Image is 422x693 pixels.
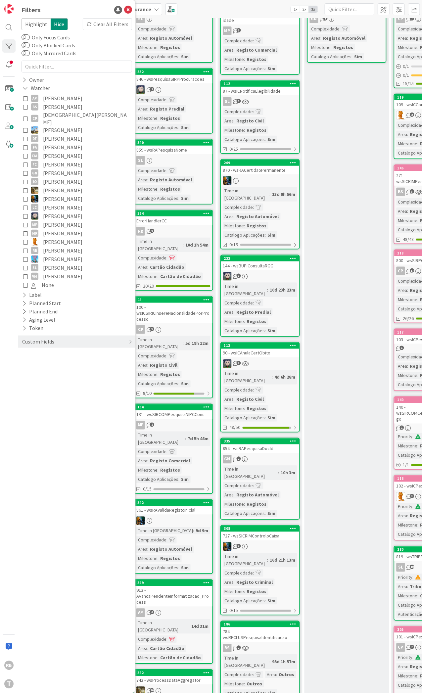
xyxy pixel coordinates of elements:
[23,195,130,203] button: JC [PERSON_NAME]
[235,213,281,220] div: Registo Automóvel
[136,156,145,165] div: SL
[43,246,82,255] span: [PERSON_NAME]
[397,140,418,147] div: Milestone
[148,34,194,42] div: Registo Automóvel
[403,63,409,70] span: 0 / 1
[235,46,279,54] div: Registo Comercial
[265,136,266,143] span: :
[221,349,299,357] div: 90 - wsICAnulaCertObito
[310,15,318,23] div: GN
[159,44,182,51] div: Registos
[253,204,254,211] span: :
[43,238,82,246] span: [PERSON_NAME]
[223,65,265,72] div: Catalogo Aplicações
[253,108,254,115] span: :
[31,135,38,142] div: DF
[136,15,145,23] div: SL
[223,327,265,334] div: Catalogo Aplicações
[223,359,232,368] img: LS
[183,340,184,347] span: :
[397,267,405,275] div: CP
[136,325,145,334] div: CP
[136,85,145,94] img: LS
[397,287,407,294] div: Area
[179,124,191,131] div: Sim
[178,53,179,60] span: :
[221,160,299,174] div: 209870 - wsRACertidaoPermanente
[43,272,82,281] span: [PERSON_NAME]
[137,69,212,74] div: 332
[403,72,409,79] span: 0 / 1
[43,229,82,238] span: [PERSON_NAME]
[22,50,30,57] button: Only Mirrored Cards
[148,176,194,183] div: Registo Automóvel
[147,176,148,183] span: :
[223,126,244,134] div: Milestone
[223,204,253,211] div: Complexidade
[31,152,38,160] div: FM
[407,131,408,138] span: :
[223,136,265,143] div: Catalogo Aplicações
[220,255,300,337] a: 233144 - wsBUPiConsultaRGGLSTime in [GEOGRAPHIC_DATA]:10d 23h 23mComplexidade:Area:Registo Predia...
[235,308,273,316] div: Registo Predial
[134,139,213,205] a: 340859 - wsRAPesquisaNomeSLComplexidade:Area:Registo AutomóvelMilestone:RegistosCatalogo Aplicaçõ...
[407,34,408,42] span: :
[136,25,166,32] div: Complexidade
[268,286,297,294] div: 10d 23h 23m
[31,144,38,151] div: FA
[245,222,268,229] div: Registos
[221,343,299,357] div: 11390 - wsICAnulaCertObito
[230,241,238,248] span: 0/15
[223,117,234,124] div: Area
[23,134,130,143] button: DF [PERSON_NAME]
[137,140,212,145] div: 340
[223,176,232,185] img: JC
[224,81,299,86] div: 112
[134,85,212,94] div: LS
[158,273,159,280] span: :
[23,255,130,263] button: SF [PERSON_NAME]
[23,272,130,281] button: VM [PERSON_NAME]
[325,3,374,15] input: Quick Filter...
[159,115,182,122] div: Registos
[265,327,266,334] span: :
[223,187,270,202] div: Time in [GEOGRAPHIC_DATA]
[397,34,407,42] div: Area
[403,80,414,87] span: 15/15
[221,255,299,261] div: 233
[134,210,212,225] div: 394ErrorHandlerCC
[158,185,159,193] span: :
[136,96,166,103] div: Complexidade
[23,186,130,195] button: JC [PERSON_NAME]
[134,156,212,165] div: SL
[234,213,235,220] span: :
[134,15,212,23] div: SL
[43,143,82,152] span: [PERSON_NAME]
[134,69,212,75] div: 332
[397,217,418,224] div: Milestone
[134,146,212,154] div: 859 - wsRAPesquisaNome
[397,131,407,138] div: Area
[418,296,419,303] span: :
[43,255,82,263] span: [PERSON_NAME]
[31,204,38,211] div: LC
[136,124,178,131] div: Catalogo Aplicações
[221,272,299,281] div: LS
[220,159,300,250] a: 209870 - wsRACertidaoPermanenteJCTime in [GEOGRAPHIC_DATA]:13d 9h 56mComplexidade:Area:Registo Au...
[43,103,82,111] span: [PERSON_NAME]
[221,261,299,270] div: 144 - wsBUPiConsultaRGG
[159,185,182,193] div: Registos
[179,53,191,60] div: Sim
[42,281,54,289] span: None
[31,238,38,246] img: RL
[134,303,212,323] div: 100 - wsICSIRICInsereNacionalidadePorProcesso
[22,41,75,49] label: Only Blocked Cards
[223,283,267,297] div: Time in [GEOGRAPHIC_DATA]
[400,346,404,350] span: 1
[148,362,179,369] div: Registo Civil
[223,318,244,325] div: Milestone
[136,227,145,236] div: RB
[136,167,166,174] div: Complexidade
[150,327,154,331] span: 3
[397,44,418,51] div: Milestone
